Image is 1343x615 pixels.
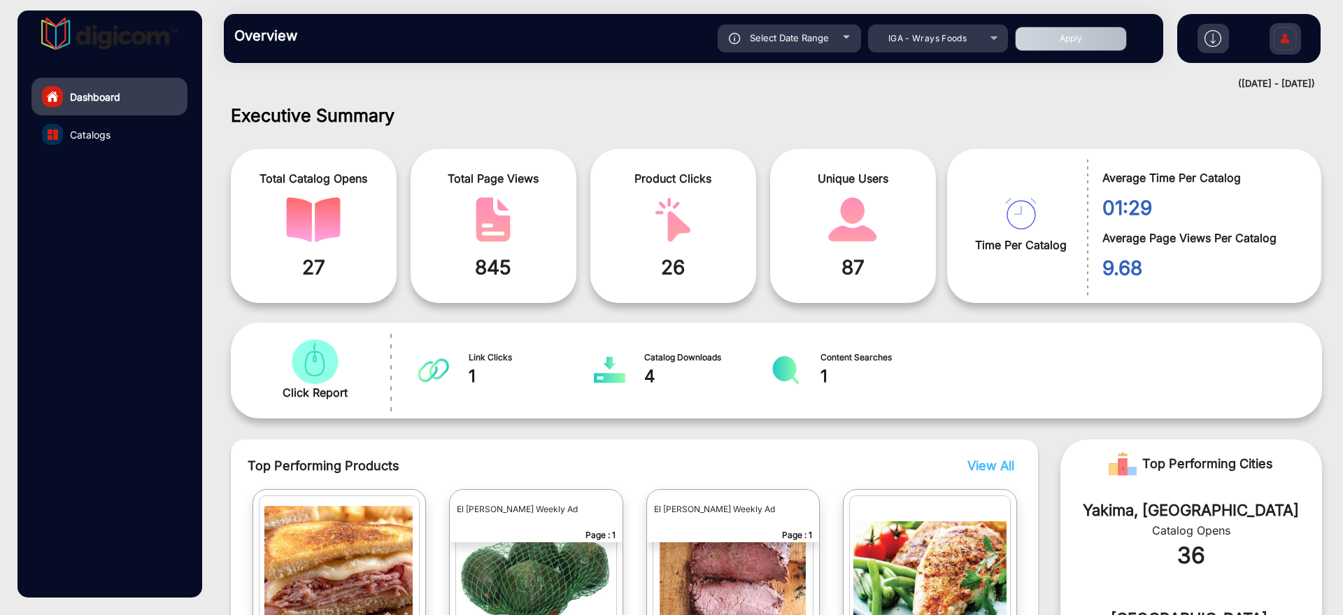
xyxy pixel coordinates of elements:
[46,90,59,103] img: home
[48,129,58,140] img: catalog
[1270,16,1300,65] img: Sign%20Up.svg
[644,351,771,364] span: Catalog Downloads
[601,253,746,282] span: 26
[1205,30,1221,47] img: h2download.svg
[1081,499,1301,522] div: Yakima, [GEOGRAPHIC_DATA]
[283,384,348,401] span: Click Report
[888,33,967,43] span: IGA - Wrays Foods
[421,253,566,282] span: 845
[781,253,925,282] span: 87
[1015,27,1127,51] button: Apply
[466,197,520,242] img: catalog
[825,197,880,242] img: catalog
[967,458,1014,473] span: View All
[770,356,802,384] img: catalog
[644,364,771,389] span: 4
[469,351,595,364] span: Link Clicks
[1102,169,1300,186] span: Average Time Per Catalog
[1142,450,1273,478] span: Top Performing Cities
[241,170,386,187] span: Total Catalog Opens
[450,529,623,542] p: Page : 1
[1102,253,1300,283] span: 9.68
[287,339,342,384] img: catalog
[1102,193,1300,222] span: 01:29
[820,351,947,364] span: Content Searches
[647,490,820,529] p: El [PERSON_NAME] Weekly Ad
[469,364,595,389] span: 1
[31,78,187,115] a: Dashboard
[601,170,746,187] span: Product Clicks
[750,32,829,43] span: Select Date Range
[234,27,430,44] h3: Overview
[647,529,820,542] p: Page : 1
[70,127,111,142] span: Catalogs
[231,105,1322,126] h1: Executive Summary
[820,364,947,389] span: 1
[286,197,341,242] img: catalog
[241,253,386,282] span: 27
[781,170,925,187] span: Unique Users
[1109,450,1137,478] img: Rank image
[70,90,120,104] span: Dashboard
[1081,522,1301,539] div: Catalog Opens
[646,197,700,242] img: catalog
[418,356,449,384] img: catalog
[210,77,1315,91] div: ([DATE] - [DATE])
[1102,229,1300,246] span: Average Page Views Per Catalog
[450,490,623,529] p: El [PERSON_NAME] Weekly Ad
[421,170,566,187] span: Total Page Views
[31,115,187,153] a: Catalogs
[1081,539,1301,572] div: 36
[1005,198,1037,229] img: catalog
[41,17,178,50] img: vmg-logo
[594,356,625,384] img: catalog
[248,456,837,475] span: Top Performing Products
[964,456,1011,475] button: View All
[729,33,741,44] img: icon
